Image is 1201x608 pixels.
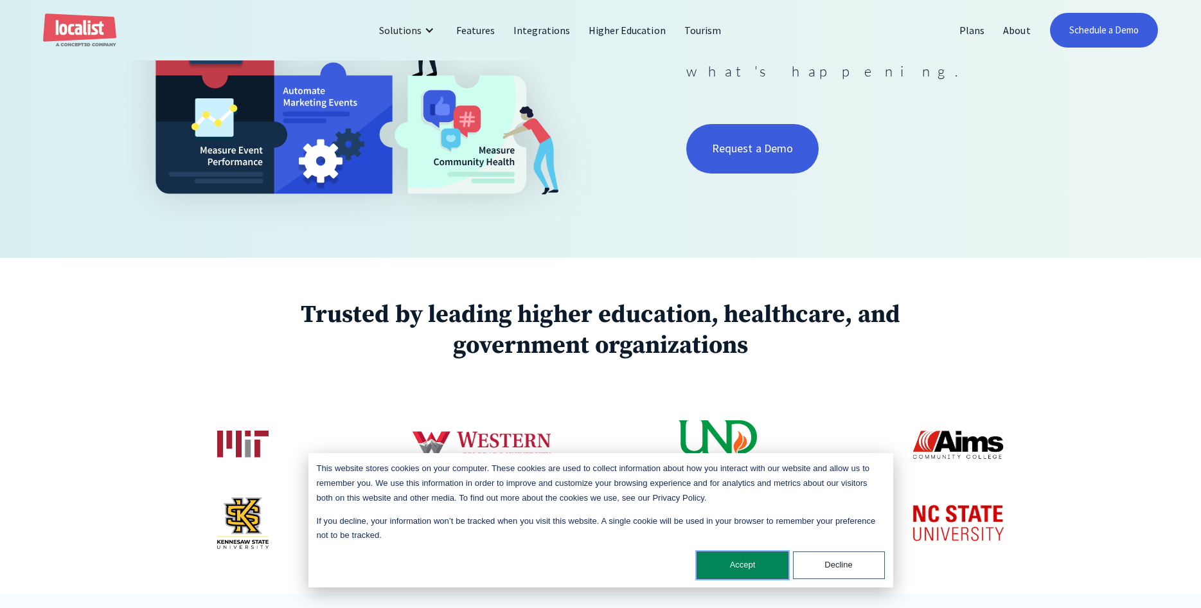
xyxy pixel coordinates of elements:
[994,15,1040,46] a: About
[217,497,269,549] img: Kennesaw State University logo
[369,15,447,46] div: Solutions
[675,15,731,46] a: Tourism
[950,15,994,46] a: Plans
[301,300,900,361] strong: Trusted by leading higher education, healthcare, and government organizations
[43,13,116,48] a: home
[217,431,269,460] img: Massachusetts Institute of Technology logo
[900,496,1016,551] img: NC State University logo
[686,124,819,173] a: Request a Demo
[793,551,885,579] button: Decline
[697,551,788,579] button: Accept
[1050,13,1159,48] a: Schedule a Demo
[317,461,885,505] p: This website stores cookies on your computer. These cookies are used to collect information about...
[409,404,553,485] img: Western Colorado University logo
[308,453,893,587] div: Cookie banner
[504,15,580,46] a: Integrations
[912,419,1004,470] img: Aims Community College logo
[447,15,504,46] a: Features
[580,15,675,46] a: Higher Education
[317,514,885,544] p: If you decline, your information won’t be tracked when you visit this website. A single cookie wi...
[678,419,761,470] img: University of North Dakota logo
[379,22,422,38] div: Solutions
